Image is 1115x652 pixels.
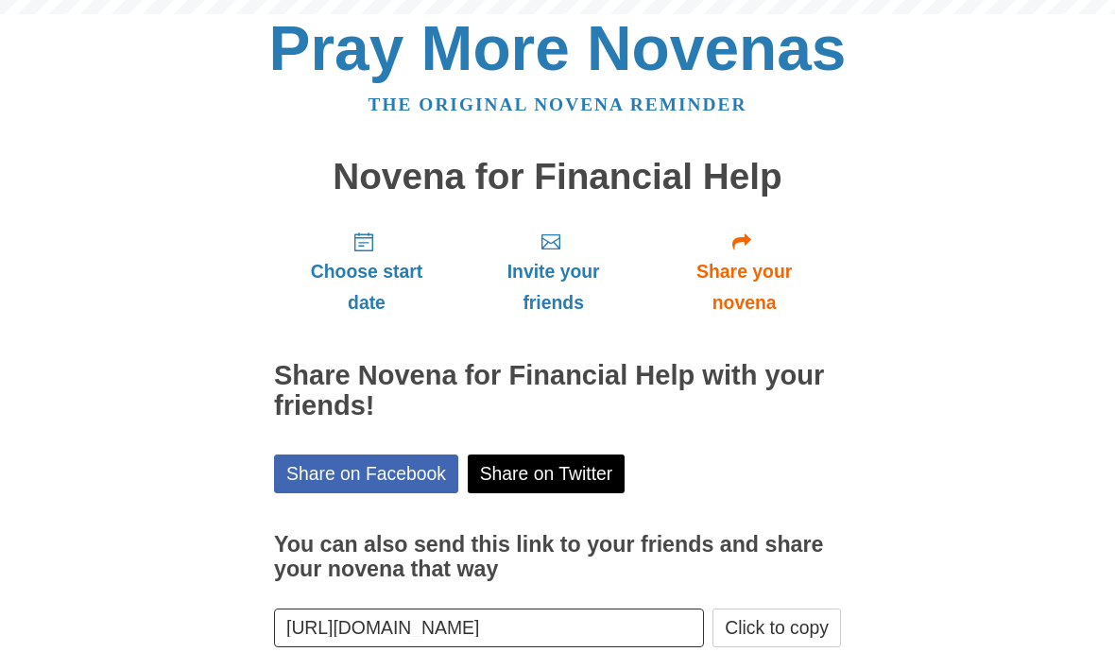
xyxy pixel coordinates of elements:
[459,215,647,328] a: Invite your friends
[274,361,841,421] h2: Share Novena for Financial Help with your friends!
[712,609,841,647] button: Click to copy
[274,533,841,581] h3: You can also send this link to your friends and share your novena that way
[293,256,440,318] span: Choose start date
[274,157,841,197] h1: Novena for Financial Help
[269,13,847,83] a: Pray More Novenas
[274,455,458,493] a: Share on Facebook
[274,215,459,328] a: Choose start date
[478,256,628,318] span: Invite your friends
[369,94,747,114] a: The original novena reminder
[468,455,626,493] a: Share on Twitter
[647,215,841,328] a: Share your novena
[666,256,822,318] span: Share your novena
